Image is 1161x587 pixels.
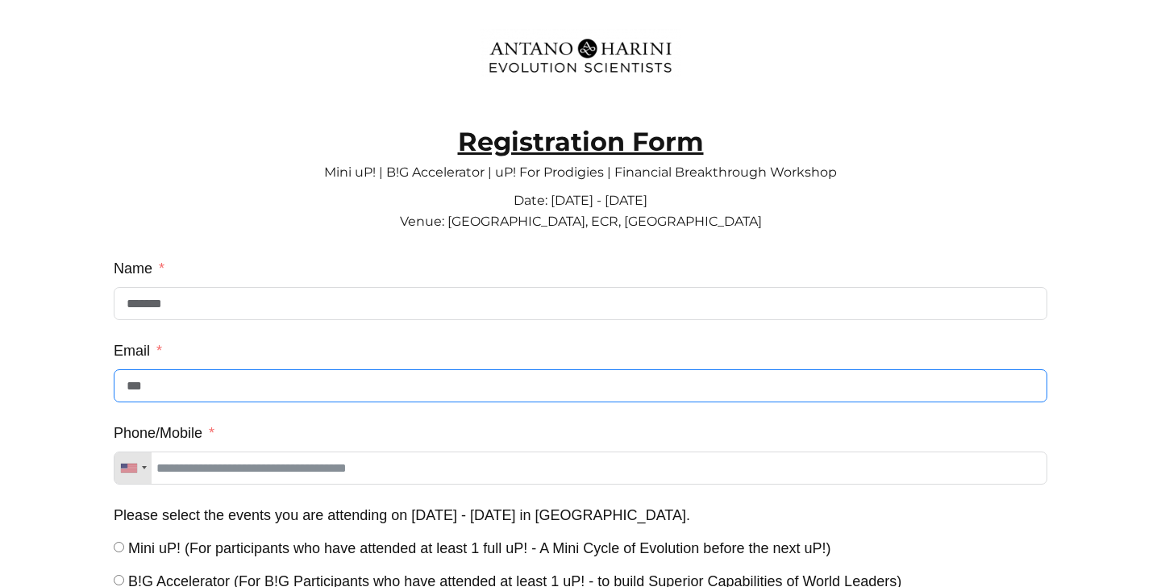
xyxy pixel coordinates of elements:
[114,452,1047,485] input: Phone/Mobile
[400,193,762,229] span: Date: [DATE] - [DATE] Venue: [GEOGRAPHIC_DATA], ECR, [GEOGRAPHIC_DATA]
[114,369,1047,402] input: Email
[114,152,1047,177] p: Mini uP! | B!G Accelerator | uP! For Prodigies | Financial Breakthrough Workshop
[114,542,124,552] input: Mini uP! (For participants who have attended at least 1 full uP! - A Mini Cycle of Evolution befo...
[114,452,152,484] div: Telephone country code
[481,28,680,83] img: Evolution-Scientist (2)
[114,575,124,585] input: B!G Accelerator (For B!G Participants who have attended at least 1 uP! - to build Superior Capabi...
[458,126,704,157] strong: Registration Form
[114,254,164,283] label: Name
[114,418,214,448] label: Phone/Mobile
[114,336,162,365] label: Email
[128,540,830,556] span: Mini uP! (For participants who have attended at least 1 full uP! - A Mini Cycle of Evolution befo...
[114,501,690,530] label: Please select the events you are attending on 18th - 21st Sep 2025 in Chennai.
